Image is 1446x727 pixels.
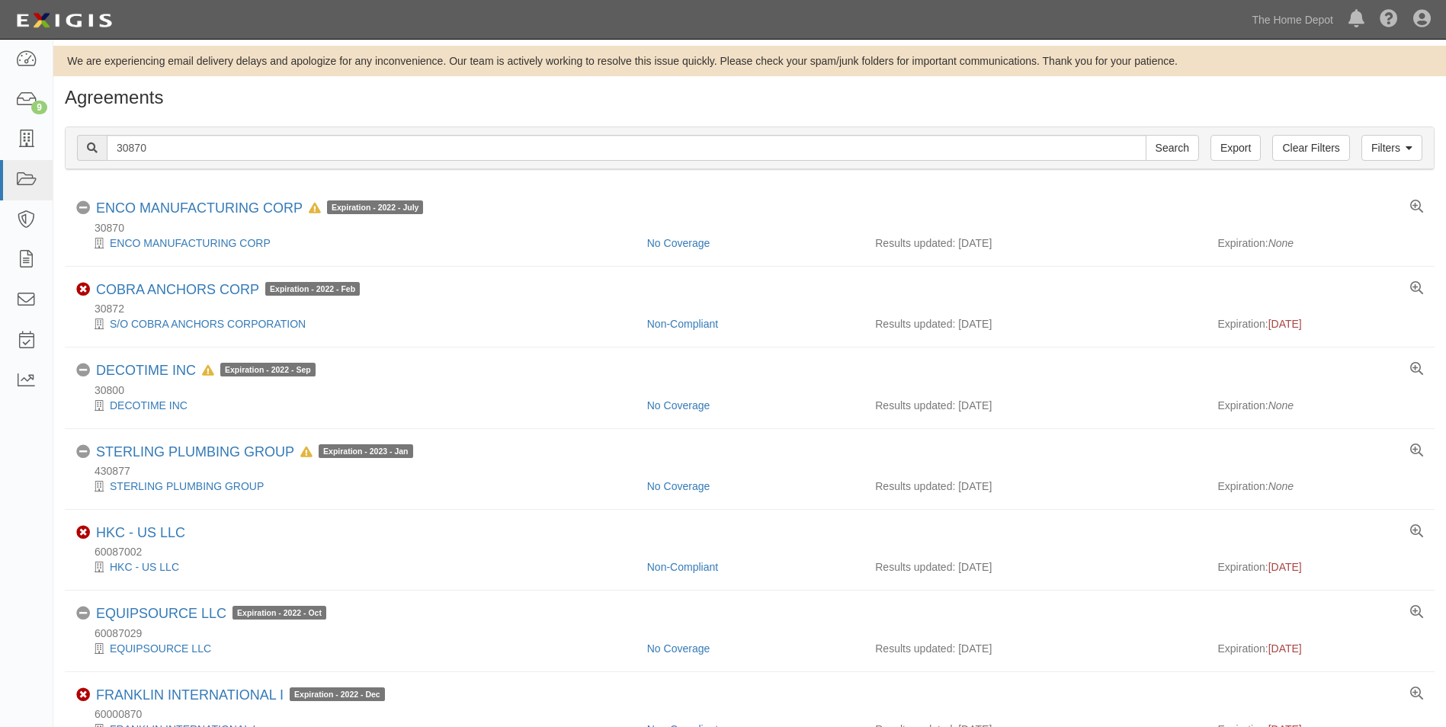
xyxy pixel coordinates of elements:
[110,642,211,655] a: EQUIPSOURCE LLC
[202,366,214,376] i: In Default since 07/02/2023
[76,626,1435,641] div: 60087029
[96,525,185,542] div: HKC - US LLC
[96,444,413,461] div: STERLING PLUMBING GROUP
[76,398,636,413] div: DECOTIME INC
[875,398,1194,413] div: Results updated: [DATE]
[76,559,636,575] div: HKC - US LLC
[1380,11,1398,29] i: Help Center - Complianz
[96,525,185,540] a: HKC - US LLC
[65,88,1435,107] h1: Agreements
[76,463,1435,479] div: 430877
[76,316,636,331] div: S/O COBRA ANCHORS CORPORATION
[96,606,226,621] a: EQUIPSOURCE LLC
[220,363,316,376] span: Expiration - 2022 - Sep
[110,399,188,412] a: DECOTIME INC
[875,316,1194,331] div: Results updated: [DATE]
[96,200,303,216] a: ENCO MANUFACTURING CORP
[875,641,1194,656] div: Results updated: [DATE]
[1410,200,1423,214] a: View results summary
[1210,135,1261,161] a: Export
[76,363,90,377] i: No Coverage
[265,282,360,296] span: Expiration - 2022 - Feb
[76,383,1435,398] div: 30800
[76,479,636,494] div: STERLING PLUMBING GROUP
[96,282,360,299] div: COBRA ANCHORS CORP
[647,318,718,330] a: Non-Compliant
[1217,479,1422,494] div: Expiration:
[647,480,710,492] a: No Coverage
[1217,235,1422,251] div: Expiration:
[1410,444,1423,458] a: View results summary
[110,480,264,492] a: STERLING PLUMBING GROUP
[76,283,90,296] i: Non-Compliant
[110,561,179,573] a: HKC - US LLC
[76,607,90,620] i: No Coverage
[76,641,636,656] div: EQUIPSOURCE LLC
[875,235,1194,251] div: Results updated: [DATE]
[300,447,313,458] i: In Default since 03/11/2023
[76,706,1435,722] div: 60000870
[875,559,1194,575] div: Results updated: [DATE]
[1217,559,1422,575] div: Expiration:
[1268,642,1302,655] span: [DATE]
[1268,318,1302,330] span: [DATE]
[11,7,117,34] img: logo-5460c22ac91f19d4615b14bd174203de0afe785f0fc80cf4dbbc73dc1793850b.png
[1244,5,1341,35] a: The Home Depot
[107,135,1146,161] input: Search
[1410,525,1423,539] a: View results summary
[232,606,326,620] span: Expiration - 2022 - Oct
[96,444,294,460] a: STERLING PLUMBING GROUP
[1268,237,1294,249] em: None
[1272,135,1349,161] a: Clear Filters
[327,200,423,214] span: Expiration - 2022 - July
[76,688,90,702] i: Non-Compliant
[96,363,196,378] a: DECOTIME INC
[76,201,90,215] i: No Coverage
[1146,135,1199,161] input: Search
[1217,398,1422,413] div: Expiration:
[96,282,259,297] a: COBRA ANCHORS CORP
[647,399,710,412] a: No Coverage
[647,561,718,573] a: Non-Compliant
[96,200,423,217] div: ENCO MANUFACTURING CORP
[53,53,1446,69] div: We are experiencing email delivery delays and apologize for any inconvenience. Our team is active...
[647,642,710,655] a: No Coverage
[96,606,326,623] div: EQUIPSOURCE LLC
[1268,399,1294,412] em: None
[1268,480,1294,492] em: None
[96,687,284,703] a: FRANKLIN INTERNATIONAL I
[76,301,1435,316] div: 30872
[1268,561,1302,573] span: [DATE]
[1410,363,1423,376] a: View results summary
[76,235,636,251] div: ENCO MANUFACTURING CORP
[76,445,90,459] i: No Coverage
[1410,687,1423,701] a: View results summary
[319,444,412,458] span: Expiration - 2023 - Jan
[76,526,90,540] i: Non-Compliant
[76,220,1435,235] div: 30870
[110,237,271,249] a: ENCO MANUFACTURING CORP
[1410,282,1423,296] a: View results summary
[76,544,1435,559] div: 60087002
[875,479,1194,494] div: Results updated: [DATE]
[290,687,385,701] span: Expiration - 2022 - Dec
[96,687,385,704] div: FRANKLIN INTERNATIONAL I
[309,203,321,214] i: In Default since 08/18/2023
[110,318,306,330] a: S/O COBRA ANCHORS CORPORATION
[1361,135,1422,161] a: Filters
[31,101,47,114] div: 9
[1217,641,1422,656] div: Expiration:
[1410,606,1423,620] a: View results summary
[96,363,316,380] div: DECOTIME INC
[647,237,710,249] a: No Coverage
[1217,316,1422,331] div: Expiration:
